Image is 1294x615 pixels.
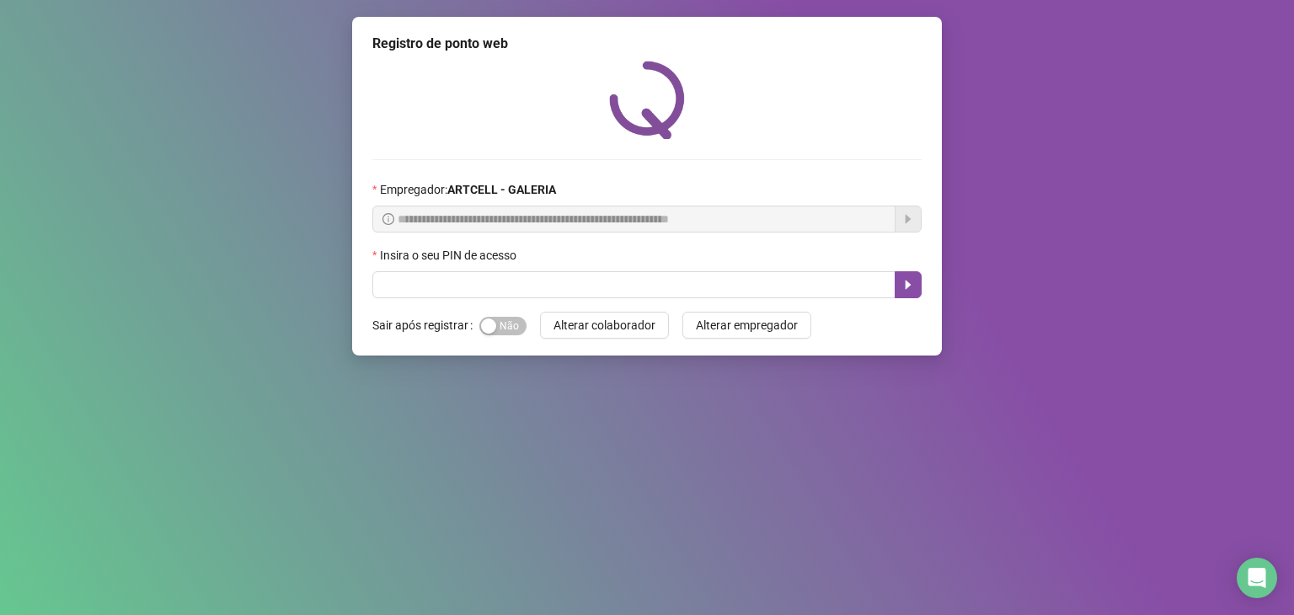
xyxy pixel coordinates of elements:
[553,316,655,334] span: Alterar colaborador
[901,278,915,291] span: caret-right
[1237,558,1277,598] div: Open Intercom Messenger
[696,316,798,334] span: Alterar empregador
[382,213,394,225] span: info-circle
[372,34,922,54] div: Registro de ponto web
[372,312,479,339] label: Sair após registrar
[380,180,556,199] span: Empregador :
[609,61,685,139] img: QRPoint
[372,246,527,265] label: Insira o seu PIN de acesso
[540,312,669,339] button: Alterar colaborador
[682,312,811,339] button: Alterar empregador
[447,183,556,196] strong: ARTCELL - GALERIA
